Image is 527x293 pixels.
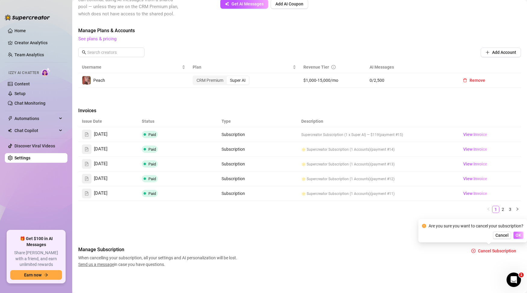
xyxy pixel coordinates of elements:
[370,177,395,181] span: (payment #12)
[94,160,107,168] span: [DATE]
[370,192,395,196] span: (payment #11)
[78,246,239,253] span: Manage Subscription
[301,133,379,137] span: Supercreator Subscription (1 x Super AI) — $119
[514,206,521,213] li: Next Page
[461,175,490,182] a: View Invoice
[507,206,514,213] li: 3
[44,273,48,277] span: arrow-right
[138,116,218,127] th: Status
[481,48,521,57] button: Add Account
[300,73,366,88] td: $1,000-15,000/mo
[78,116,138,127] th: Issue Date
[507,206,513,213] a: 3
[370,77,451,84] span: 0 / 2,500
[370,147,395,152] span: (payment #14)
[78,27,521,34] span: Manage Plans & Accounts
[8,128,12,133] img: Chat Copilot
[8,70,39,76] span: Izzy AI Chatter
[222,176,245,181] span: Subscription
[14,126,57,135] span: Chat Copilot
[41,68,51,76] img: AI Chatter
[218,116,258,127] th: Type
[94,175,107,182] span: [DATE]
[461,131,490,138] a: View Invoice
[463,161,487,167] span: View Invoice
[492,50,516,55] span: Add Account
[148,177,156,181] span: Paid
[500,206,506,213] a: 2
[379,133,403,137] span: (payment #15)
[189,61,300,73] th: Plan
[85,177,89,181] span: file-text
[492,206,499,213] a: 1
[94,131,107,138] span: [DATE]
[94,190,107,197] span: [DATE]
[331,65,336,69] span: info-circle
[87,49,136,56] input: Search creators
[93,78,105,83] span: Peach
[478,248,516,253] span: Cancel Subscription
[485,50,490,54] span: plus
[193,64,291,70] span: Plan
[463,190,487,197] span: View Invoice
[14,82,30,86] a: Content
[78,36,116,42] a: See plans & pricing
[485,206,492,213] button: left
[231,2,264,6] span: Get AI Messages
[298,116,457,127] th: Description
[85,147,89,151] span: file-text
[514,206,521,213] button: right
[463,175,487,182] span: View Invoice
[14,38,63,48] a: Creator Analytics
[227,76,249,85] div: Super AI
[82,64,181,70] span: Username
[78,254,239,268] span: When cancelling your subscription, all your settings and AI personalization will be lost. in case...
[10,250,62,268] span: Share [PERSON_NAME] with a friend, and earn unlimited rewards
[499,206,507,213] li: 2
[5,14,50,20] img: logo-BBDzfeDw.svg
[148,147,156,152] span: Paid
[487,207,490,211] span: left
[24,273,42,277] span: Earn now
[519,273,524,277] span: 1
[222,147,245,152] span: Subscription
[495,233,509,238] span: Cancel
[85,191,89,196] span: file-text
[467,246,521,256] button: Cancel Subscription
[485,206,492,213] li: Previous Page
[470,78,485,83] span: Remove
[14,114,57,123] span: Automations
[82,50,86,54] span: search
[458,76,490,85] button: Remove
[148,162,156,166] span: Paid
[463,78,467,82] span: delete
[422,224,426,228] span: exclamation-circle
[10,270,62,280] button: Earn nowarrow-right
[461,190,490,197] a: View Invoice
[14,101,45,106] a: Chat Monitoring
[301,147,370,152] span: 🌟 Supercreator Subscription (1 Accounts)
[10,236,62,248] span: 🎁 Get $100 in AI Messages
[301,192,370,196] span: 🌟 Supercreator Subscription (1 Accounts)
[366,61,454,73] th: AI Messages
[222,162,245,166] span: Subscription
[14,91,26,96] a: Setup
[429,223,523,229] div: Are you sure you want to cancel your subscription?
[78,107,179,114] span: Invoices
[493,232,511,239] button: Cancel
[461,160,490,168] a: View Invoice
[148,132,156,137] span: Paid
[14,28,26,33] a: Home
[463,146,487,153] span: View Invoice
[82,76,91,85] img: Peach
[193,76,250,85] div: segmented control
[222,191,245,196] span: Subscription
[301,177,370,181] span: 🌟 Supercreator Subscription (1 Accounts)
[507,273,521,287] iframe: Intercom live chat
[78,262,114,267] span: Send us a message
[85,162,89,166] span: file-text
[516,233,521,238] span: OK
[471,249,476,253] span: close-circle
[14,143,55,148] a: Discover Viral Videos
